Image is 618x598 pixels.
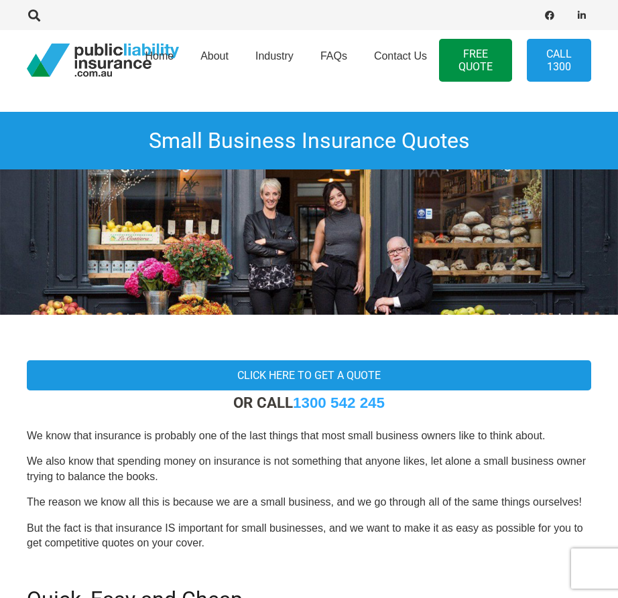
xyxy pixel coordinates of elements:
[293,394,385,411] a: 1300 542 245
[131,26,187,94] a: Home
[27,454,591,484] p: We also know that spending money on insurance is not something that anyone likes, let alone a sma...
[307,26,361,94] a: FAQs
[27,44,179,77] a: pli_logotransparent
[145,50,174,62] span: Home
[27,429,591,443] p: We know that insurance is probably one of the last things that most small business owners like to...
[233,394,385,411] strong: OR CALL
[439,39,512,82] a: FREE QUOTE
[27,360,591,390] a: Click here to get a quote
[527,39,591,82] a: Call 1300
[27,495,591,510] p: The reason we know all this is because we are a small business, and we go through all of the same...
[572,6,591,25] a: LinkedIn
[27,521,591,551] p: But the fact is that insurance IS important for small businesses, and we want to make it as easy ...
[255,50,294,62] span: Industry
[320,50,347,62] span: FAQs
[374,50,427,62] span: Contact Us
[242,26,307,94] a: Industry
[187,26,242,94] a: About
[540,6,559,25] a: Facebook
[361,26,440,94] a: Contact Us
[21,3,48,27] a: Search
[200,50,229,62] span: About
